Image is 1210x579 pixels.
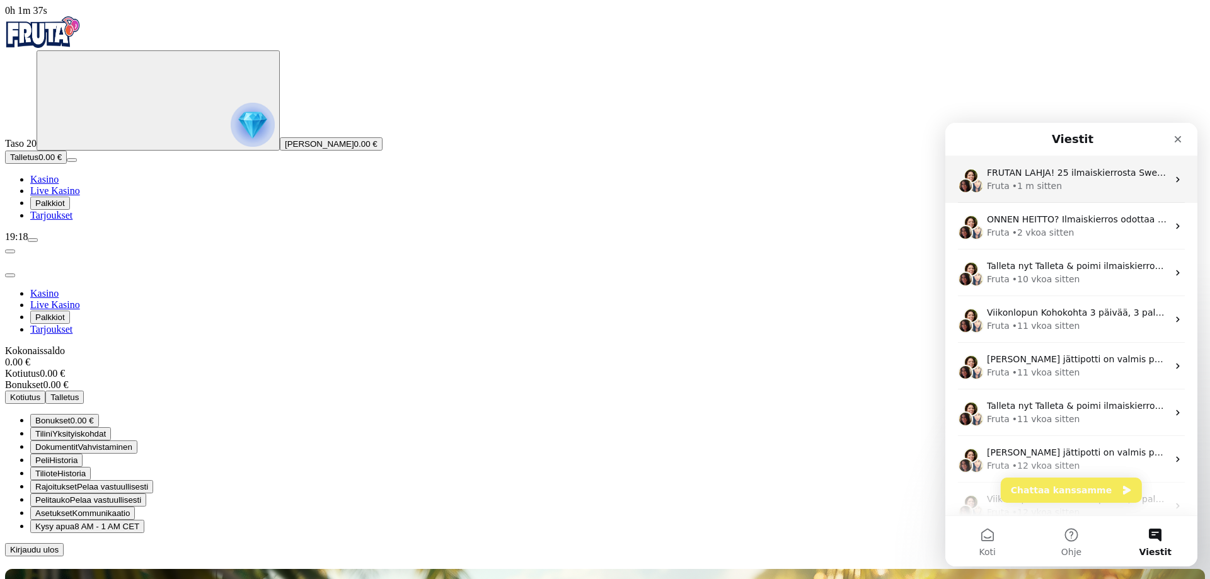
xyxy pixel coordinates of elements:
[67,290,135,303] div: • 11 vkoa sitten
[52,429,106,439] span: Yksityiskohdat
[42,324,720,335] span: [PERSON_NAME] jättipotti on valmis putoamaan! Käynnistä Bonsai Dragon Blitz tai mikä tahansa Drea...
[13,149,28,164] img: Layla avatar
[49,456,78,465] span: Historia
[67,57,117,70] div: • 1 m sitten
[30,507,135,520] button: info iconAsetuksetKommunikaatio
[168,393,252,444] button: Viestit
[38,152,62,162] span: 0.00 €
[30,440,137,454] button: doc iconDokumentitVahvistaminen
[42,243,64,256] div: Fruta
[5,543,64,556] button: Kirjaudu ulos
[67,150,135,163] div: • 10 vkoa sitten
[5,138,37,149] span: Taso 20
[42,290,64,303] div: Fruta
[35,482,77,491] span: Rajoitukset
[13,289,28,304] img: Layla avatar
[35,495,70,505] span: Pelitauko
[35,429,52,439] span: Tilini
[30,185,80,196] a: Live Kasino
[42,91,759,101] span: ONNEN HEITTO? Ilmaiskierros odottaa pelissä Big Bass Bonanza. Suurin voitto tänään vie ​500 €. Li...
[5,345,1205,368] div: Kokonaissaldo
[42,383,64,396] div: Fruta
[18,92,33,107] img: Sanna avatar
[72,508,130,518] span: Kommunikaatio
[28,238,38,242] button: menu
[30,299,80,310] a: Live Kasino
[30,467,91,480] button: credit-card iconTilioteHistoria
[30,288,59,299] a: Kasino
[42,185,589,195] span: Viikonlopun Kohokohta 3 päivää, 3 palkkiota jotka eivät lopu kesken. Saa jopa 10 €:lla ilmaiskier...
[5,379,1205,391] div: 0.00 €
[5,5,47,16] span: user session time
[10,152,38,162] span: Talletus
[37,50,280,151] button: reward progress
[23,382,38,397] img: Ninni avatar
[280,137,383,151] button: [PERSON_NAME]0.00 €
[74,522,139,531] span: 8 AM - 1 AM CET
[35,416,71,425] span: Bonukset
[67,383,135,396] div: • 12 vkoa sitten
[23,289,38,304] img: Ninni avatar
[23,335,38,350] img: Ninni avatar
[30,454,83,467] button: 777 iconPeliHistoria
[84,393,168,444] button: Ohje
[45,391,84,404] button: Talletus
[23,195,38,210] img: Ninni avatar
[67,158,77,162] button: menu
[67,336,135,350] div: • 12 vkoa sitten
[5,379,43,390] span: Bonukset
[30,480,153,493] button: limits iconRajoituksetPelaa vastuullisesti
[42,103,64,117] div: Fruta
[67,197,135,210] div: • 11 vkoa sitten
[5,273,15,277] button: close
[23,149,38,164] img: Ninni avatar
[5,16,1205,221] nav: Primary
[23,242,38,257] img: Ninni avatar
[5,368,40,379] span: Kotiutus
[18,372,33,387] img: Sanna avatar
[18,278,33,294] img: Sanna avatar
[30,210,72,221] a: Tarjoukset
[945,123,1197,566] iframe: Intercom live chat
[42,45,809,55] span: FRUTAN LAHJA! 25 ilmaiskierrosta Sweet Bonanzaan odottaa + 50% talletusbonus! Talleta vähintään 2...
[116,425,136,433] span: Ohje
[18,185,33,200] img: Sanna avatar
[35,198,65,208] span: Palkkiot
[18,232,33,247] img: Sanna avatar
[30,174,59,185] a: Kasino
[35,508,72,518] span: Asetukset
[42,231,720,241] span: [PERSON_NAME] jättipotti on valmis putoamaan! Käynnistä Bonsai Dragon Blitz tai mikä tahansa Drea...
[13,335,28,350] img: Layla avatar
[67,243,135,256] div: • 11 vkoa sitten
[42,150,64,163] div: Fruta
[30,324,72,335] a: Tarjoukset
[5,174,1205,221] nav: Main menu
[23,102,38,117] img: Ninni avatar
[42,278,892,288] span: Talleta nyt Talleta & poimi ilmaiskierroksia Nappaa jopa 10 € ilmaiskierroksia Midas Golden Touch...
[42,371,589,381] span: Viikonlopun Kohokohta 3 päivää, 3 palkkiota jotka eivät lopu kesken. Saa jopa 10 €:lla ilmaiskier...
[71,416,94,425] span: 0.00 €
[78,442,132,452] span: Vahvistaminen
[33,425,50,433] span: Koti
[5,391,45,404] button: Kotiutus
[13,195,28,210] img: Layla avatar
[18,325,33,340] img: Sanna avatar
[194,425,226,433] span: Viestit
[354,139,377,149] span: 0.00 €
[5,151,67,164] button: Talletusplus icon0.00 €
[5,288,1205,335] nav: Main menu
[35,469,57,478] span: Tiliote
[42,336,64,350] div: Fruta
[10,393,40,402] span: Kotiutus
[5,231,28,242] span: 19:18
[30,197,70,210] button: Palkkiot
[35,442,78,452] span: Dokumentit
[18,139,33,154] img: Sanna avatar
